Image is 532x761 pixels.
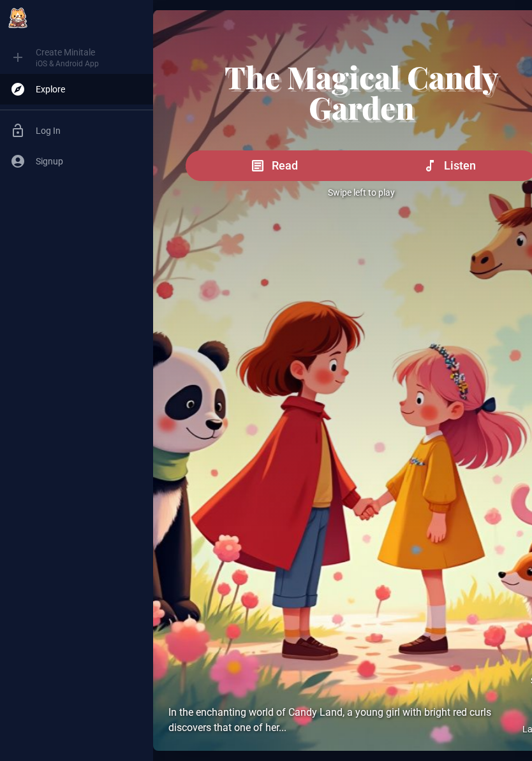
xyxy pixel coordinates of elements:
span: Signup [36,155,143,168]
span: Log In [36,124,143,137]
span: Explore [36,83,143,96]
img: Minitale [5,5,31,31]
button: Read [186,150,362,181]
span: Listen [444,157,476,175]
div: In the enchanting world of Candy Land, a young girl with bright red curls discovers that one of h... [168,705,519,736]
span: Read [272,157,298,175]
